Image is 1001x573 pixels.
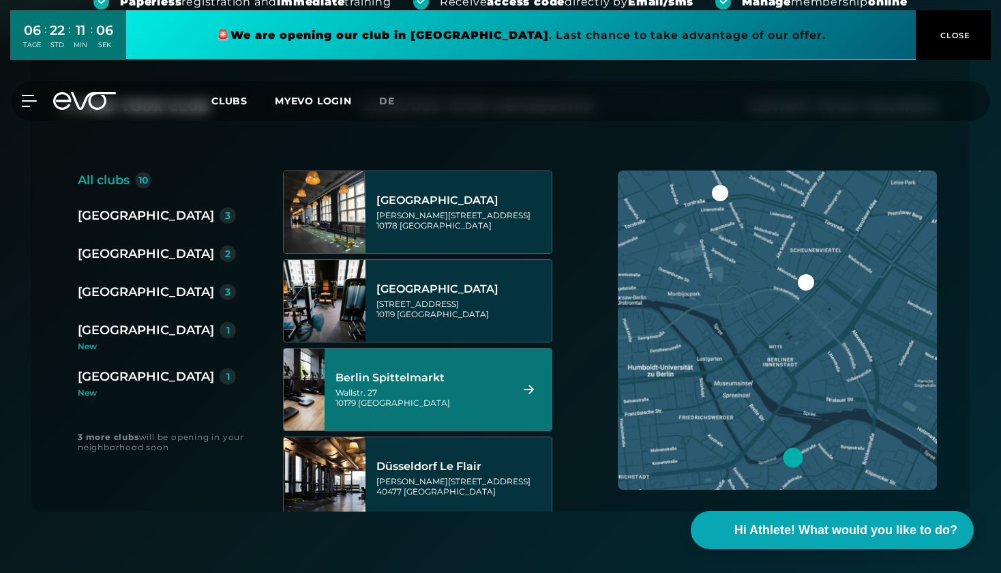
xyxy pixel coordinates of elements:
div: 22 [50,20,65,40]
div: 3 [225,211,230,220]
div: : [68,22,70,58]
div: All clubs [78,171,130,190]
div: SEK [96,40,113,50]
img: Düsseldorf Le Flair [284,437,365,519]
div: STD [50,40,65,50]
div: 06 [96,20,113,40]
span: Hi Athlete! What would you like to do? [734,521,957,540]
a: MYEVO LOGIN [275,95,352,107]
div: : [44,22,46,58]
div: [GEOGRAPHIC_DATA] [78,282,214,302]
img: Berlin Spittelmarkt [263,349,345,430]
div: [GEOGRAPHIC_DATA] [376,194,548,207]
div: 10 [138,175,149,185]
div: New [78,342,247,351]
strong: 3 more clubs [78,432,139,442]
div: 11 [74,20,87,40]
img: Berlin Rosenthaler Platz [284,260,365,342]
a: Clubs [211,94,275,107]
div: [PERSON_NAME][STREET_ADDRESS] 10178 [GEOGRAPHIC_DATA] [376,210,548,231]
div: New [78,389,236,397]
div: 3 [225,287,230,297]
div: [STREET_ADDRESS] 10119 [GEOGRAPHIC_DATA] [376,299,548,319]
div: Düsseldorf Le Flair [376,460,548,473]
img: Berlin Alexanderplatz [284,171,365,253]
div: [GEOGRAPHIC_DATA] [78,321,214,340]
div: : [91,22,93,58]
div: [PERSON_NAME][STREET_ADDRESS] 40477 [GEOGRAPHIC_DATA] [376,476,548,497]
div: [GEOGRAPHIC_DATA] [78,244,214,263]
div: 2 [225,249,230,259]
div: [GEOGRAPHIC_DATA] [376,282,548,296]
div: 1 [226,325,230,335]
div: [GEOGRAPHIC_DATA] [78,206,214,225]
button: CLOSE [916,10,991,60]
span: CLOSE [937,29,970,42]
img: map [618,171,937,490]
div: 1 [226,372,230,381]
span: de [379,95,395,107]
div: Wallstr. 27 10179 [GEOGRAPHIC_DATA] [335,387,507,408]
div: 06 [23,20,41,40]
div: TAGE [23,40,41,50]
div: [GEOGRAPHIC_DATA] [78,367,214,386]
div: Berlin Spittelmarkt [335,371,507,385]
span: Clubs [211,95,248,107]
button: Hi Athlete! What would you like to do? [691,511,974,549]
div: will be opening in your neighborhood soon [78,432,256,452]
a: de [379,93,411,109]
div: MIN [74,40,87,50]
